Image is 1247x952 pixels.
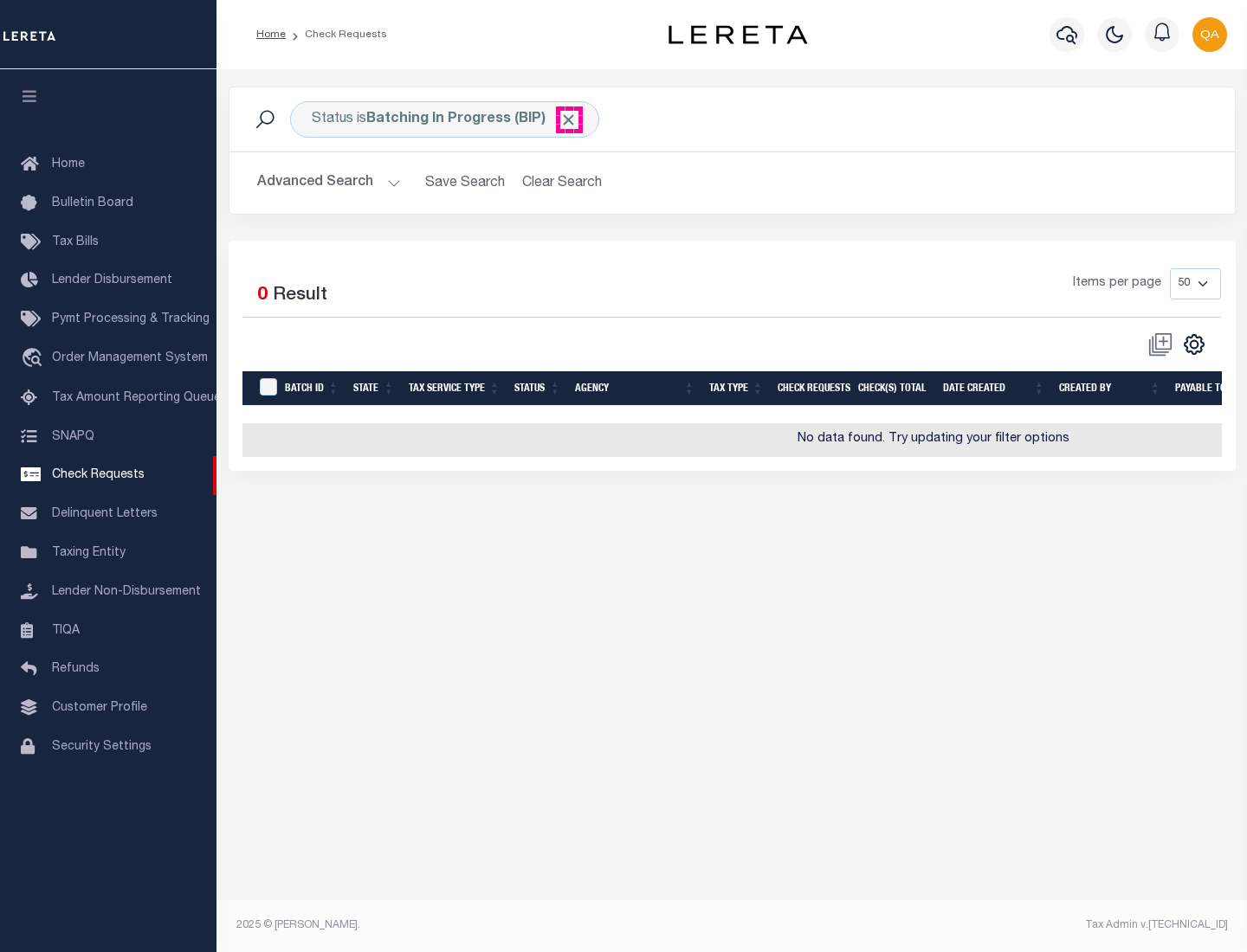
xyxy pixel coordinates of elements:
[1073,274,1161,293] span: Items per page
[52,392,221,404] span: Tax Amount Reporting Queue
[507,371,568,407] th: Status: activate to sort column ascending
[702,371,771,407] th: Tax Type: activate to sort column ascending
[52,158,85,170] span: Home
[745,917,1228,933] div: Tax Admin v.[TECHNICAL_ID]
[771,371,851,407] th: Check Requests
[52,508,158,520] span: Delinquent Letters
[851,371,936,407] th: Check(s) Total
[52,586,201,598] span: Lender Non-Disbursement
[415,166,515,200] button: Save Search
[286,27,387,42] li: Check Requests
[52,547,126,559] span: Taxing Entity
[257,286,268,305] span: 0
[52,197,133,209] span: Bulletin Board
[21,348,48,370] i: travel_explore
[346,371,402,407] th: State: activate to sort column ascending
[52,274,172,286] span: Lender Disbursement
[257,166,401,200] button: Advanced Search
[52,236,99,248] span: Tax Bills
[52,702,147,714] span: Customer Profile
[52,430,94,442] span: SNAPQ
[52,663,100,675] span: Refunds
[568,371,702,407] th: Agency: activate to sort column ascending
[52,352,208,364] span: Order Management System
[278,371,346,407] th: Batch Id: activate to sort column ascending
[256,29,286,40] a: Home
[223,917,733,933] div: 2025 © [PERSON_NAME].
[1052,371,1168,407] th: Created By: activate to sort column ascending
[936,371,1052,407] th: Date Created: activate to sort column ascending
[559,111,578,129] span: Click to Remove
[515,166,610,200] button: Clear Search
[290,101,599,138] div: Status is
[669,25,807,44] img: logo-dark.svg
[402,371,507,407] th: Tax Service Type: activate to sort column ascending
[52,469,145,481] span: Check Requests
[52,741,152,753] span: Security Settings
[273,282,327,310] label: Result
[366,113,578,126] b: Batching In Progress (BIP)
[1192,17,1227,52] img: svg+xml;base64,PHN2ZyB4bWxucz0iaHR0cDovL3d3dy53My5vcmcvMjAwMC9zdmciIHBvaW50ZXItZXZlbnRzPSJub25lIi...
[52,313,210,325] span: Pymt Processing & Tracking
[52,624,80,636] span: TIQA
